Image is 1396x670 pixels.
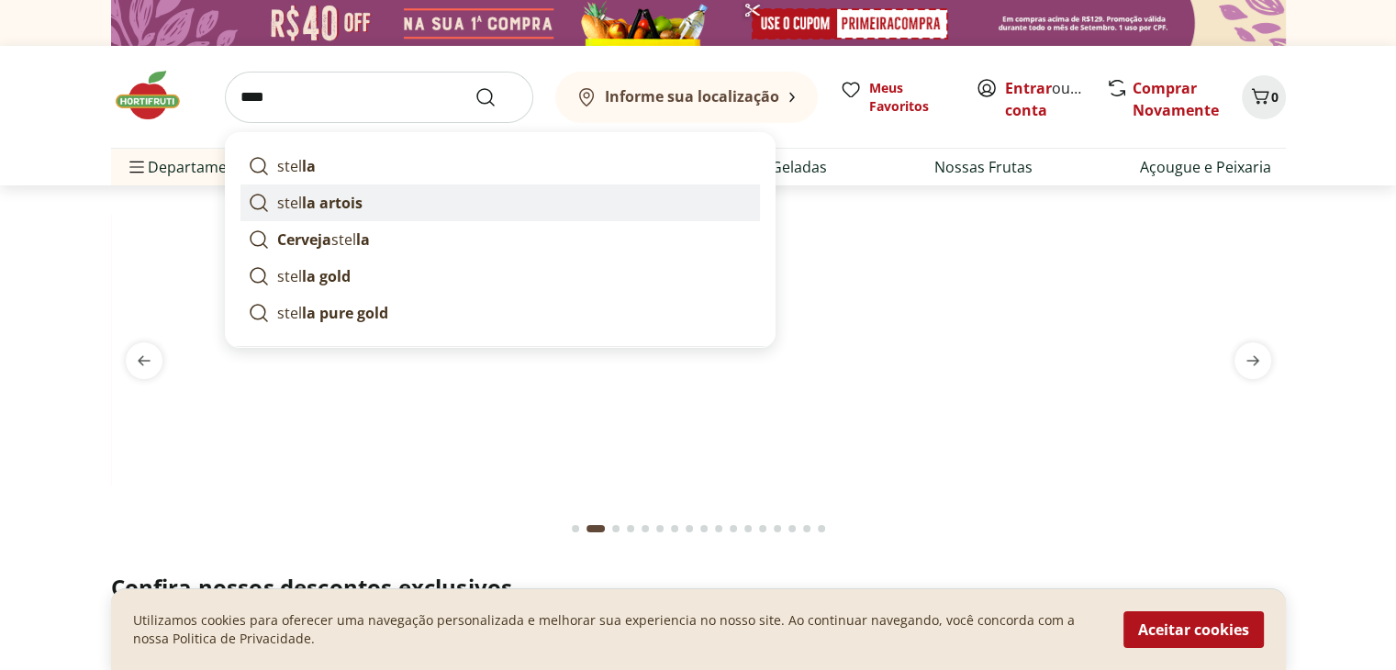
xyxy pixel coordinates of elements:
[1005,78,1106,120] a: Criar conta
[638,507,653,551] button: Go to page 5 from fs-carousel
[609,507,623,551] button: Go to page 3 from fs-carousel
[302,303,388,323] strong: la pure gold
[568,507,583,551] button: Go to page 1 from fs-carousel
[356,229,370,250] strong: la
[240,184,760,221] a: stella artois
[770,507,785,551] button: Go to page 14 from fs-carousel
[799,507,814,551] button: Go to page 16 from fs-carousel
[1242,75,1286,119] button: Carrinho
[277,265,351,287] p: stel
[111,573,1286,602] h2: Confira nossos descontos exclusivos
[583,507,609,551] button: Current page from fs-carousel
[1005,78,1052,98] a: Entrar
[111,68,203,123] img: Hortifruti
[240,295,760,331] a: stella pure gold
[785,507,799,551] button: Go to page 15 from fs-carousel
[1123,611,1264,648] button: Aceitar cookies
[934,156,1033,178] a: Nossas Frutas
[277,302,388,324] p: stel
[277,192,363,214] p: stel
[133,611,1101,648] p: Utilizamos cookies para oferecer uma navegação personalizada e melhorar sua experiencia no nosso ...
[1133,78,1219,120] a: Comprar Novamente
[126,145,258,189] span: Departamentos
[302,266,351,286] strong: la gold
[1140,156,1271,178] a: Açougue e Peixaria
[126,145,148,189] button: Menu
[741,507,755,551] button: Go to page 12 from fs-carousel
[240,258,760,295] a: stella gold
[111,342,177,379] button: previous
[277,229,331,250] strong: Cerveja
[302,193,363,213] strong: la artois
[814,507,829,551] button: Go to page 17 from fs-carousel
[605,86,779,106] b: Informe sua localização
[653,507,667,551] button: Go to page 6 from fs-carousel
[225,72,533,123] input: search
[277,155,316,177] p: stel
[711,507,726,551] button: Go to page 10 from fs-carousel
[1220,342,1286,379] button: next
[755,507,770,551] button: Go to page 13 from fs-carousel
[667,507,682,551] button: Go to page 7 from fs-carousel
[277,229,370,251] p: stel
[240,148,760,184] a: stella
[240,221,760,258] a: Cervejastella
[475,86,519,108] button: Submit Search
[555,72,818,123] button: Informe sua localização
[1271,88,1279,106] span: 0
[623,507,638,551] button: Go to page 4 from fs-carousel
[302,156,316,176] strong: la
[869,79,954,116] span: Meus Favoritos
[726,507,741,551] button: Go to page 11 from fs-carousel
[697,507,711,551] button: Go to page 9 from fs-carousel
[1005,77,1087,121] span: ou
[682,507,697,551] button: Go to page 8 from fs-carousel
[840,79,954,116] a: Meus Favoritos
